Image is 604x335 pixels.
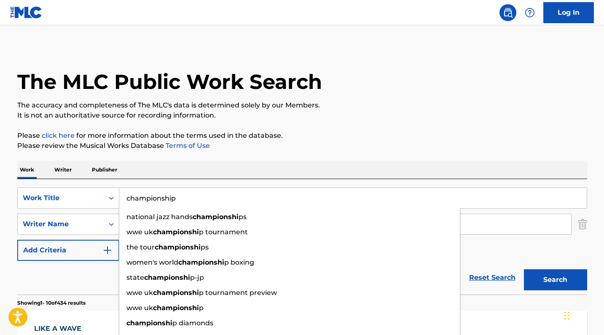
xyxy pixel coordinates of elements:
span: p diamonds [172,319,213,327]
p: Showing 1 - 10 of 434 results [17,299,86,307]
strong: championshi [153,304,199,312]
img: MLC Logo [10,6,43,19]
span: the tour [126,243,155,251]
p: Please review the Musical Works Database [17,141,587,151]
strong: championshi [153,289,199,297]
span: state [126,273,144,281]
p: Work [17,161,37,179]
strong: championshi [155,243,201,251]
img: Delete Criterion [578,214,587,235]
p: Please for more information about the terms used in the database. [17,131,587,141]
strong: championshi [153,228,199,236]
div: Drag [564,303,569,328]
p: It is not an authoritative source for recording information. [17,110,587,121]
div: Help [521,4,538,21]
a: Reset Search [465,268,520,287]
a: click here [42,131,75,139]
button: Add Criteria [17,240,119,261]
div: Work Title [23,193,99,203]
a: Terms of Use [164,142,210,150]
span: wwe uk [126,228,153,236]
a: Log In [543,2,594,23]
span: p boxing [224,258,254,266]
strong: championshi [126,319,172,327]
img: help [525,8,535,18]
iframe: Chat Widget [562,295,604,335]
span: wwe uk [126,289,153,297]
span: wwe uk [126,304,153,312]
strong: championshi [144,273,190,281]
p: Writer [52,161,74,179]
h1: The MLC Public Work Search [17,69,322,94]
span: women's world [126,258,178,266]
span: ps [201,243,209,251]
img: 9d2ae6d4665cec9f34b9.svg [102,245,113,255]
a: Public Search [499,4,516,21]
span: ps [239,213,247,221]
button: Search [524,269,587,290]
span: p-jp [190,273,204,281]
strong: championshi [178,258,224,266]
span: p [199,304,204,312]
div: Writer Name [23,219,99,229]
div: LIKE A WAVE [34,324,108,334]
span: national jazz hands [126,213,193,221]
form: Search Form [17,188,587,295]
span: p tournament preview [199,289,277,297]
strong: championshi [193,213,239,221]
img: search [503,8,513,18]
span: p tournament [199,228,248,236]
p: The accuracy and completeness of The MLC's data is determined solely by our Members. [17,100,587,110]
p: Publisher [89,161,120,179]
